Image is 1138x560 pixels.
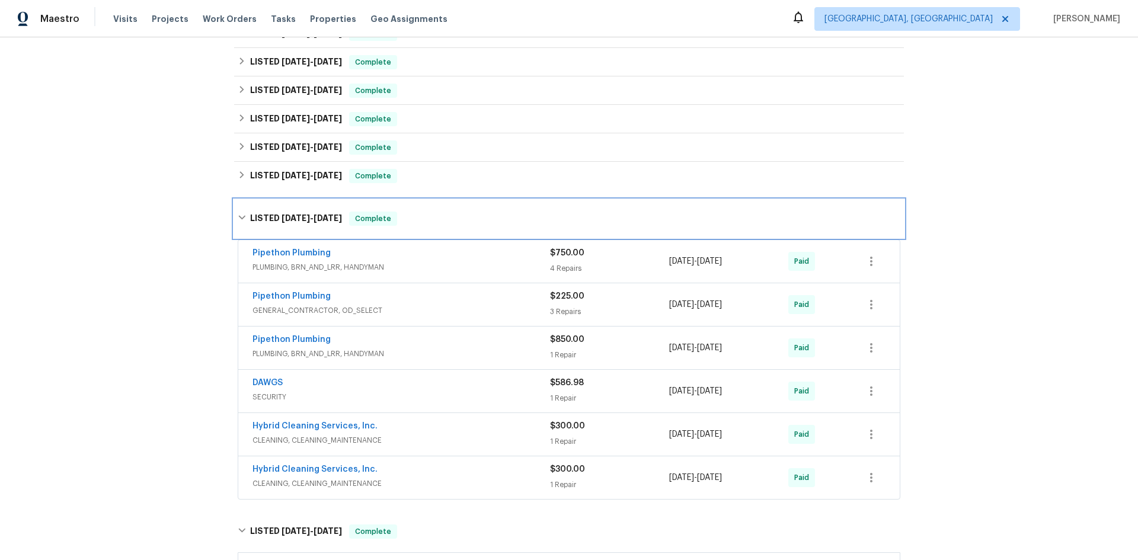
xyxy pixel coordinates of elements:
span: Tasks [271,15,296,23]
span: Paid [794,255,814,267]
span: [DATE] [314,86,342,94]
span: - [282,114,342,123]
span: [DATE] [669,430,694,439]
h6: LISTED [250,84,342,98]
span: Complete [350,56,396,68]
span: [DATE] [697,257,722,265]
span: [DATE] [282,57,310,66]
span: [DATE] [314,214,342,222]
h6: LISTED [250,112,342,126]
span: - [669,385,722,397]
span: Complete [350,142,396,153]
div: 3 Repairs [550,306,669,318]
span: PLUMBING, BRN_AND_LRR, HANDYMAN [252,261,550,273]
span: Paid [794,299,814,311]
span: [DATE] [697,344,722,352]
span: [DATE] [282,527,310,535]
span: - [669,342,722,354]
span: [DATE] [282,114,310,123]
span: - [282,57,342,66]
div: LISTED [DATE]-[DATE]Complete [234,162,904,190]
span: [DATE] [669,300,694,309]
span: [DATE] [697,473,722,482]
a: DAWGS [252,379,283,387]
span: [DATE] [669,473,694,482]
div: LISTED [DATE]-[DATE]Complete [234,133,904,162]
span: - [282,527,342,535]
h6: LISTED [250,524,342,539]
span: Complete [350,85,396,97]
span: Complete [350,213,396,225]
span: $300.00 [550,422,585,430]
span: PLUMBING, BRN_AND_LRR, HANDYMAN [252,348,550,360]
span: Paid [794,428,814,440]
span: Visits [113,13,138,25]
a: Pipethon Plumbing [252,335,331,344]
span: $850.00 [550,335,584,344]
span: [DATE] [697,300,722,309]
a: Pipethon Plumbing [252,249,331,257]
span: Work Orders [203,13,257,25]
span: Paid [794,472,814,484]
a: Hybrid Cleaning Services, Inc. [252,465,378,473]
span: [DATE] [697,430,722,439]
span: $225.00 [550,292,584,300]
span: [DATE] [282,86,310,94]
div: 1 Repair [550,349,669,361]
span: [GEOGRAPHIC_DATA], [GEOGRAPHIC_DATA] [824,13,993,25]
span: Complete [350,526,396,537]
span: CLEANING, CLEANING_MAINTENANCE [252,478,550,489]
h6: LISTED [250,169,342,183]
span: $300.00 [550,465,585,473]
span: - [282,143,342,151]
span: SECURITY [252,391,550,403]
span: - [669,472,722,484]
div: LISTED [DATE]-[DATE]Complete [234,105,904,133]
span: [DATE] [669,387,694,395]
span: - [282,86,342,94]
span: Complete [350,170,396,182]
div: LISTED [DATE]-[DATE]Complete [234,48,904,76]
span: GENERAL_CONTRACTOR, OD_SELECT [252,305,550,316]
span: - [669,428,722,440]
div: 1 Repair [550,436,669,447]
h6: LISTED [250,55,342,69]
span: [DATE] [669,344,694,352]
span: [DATE] [314,143,342,151]
span: Properties [310,13,356,25]
span: [DATE] [314,527,342,535]
a: Hybrid Cleaning Services, Inc. [252,422,378,430]
span: - [282,171,342,180]
span: Geo Assignments [370,13,447,25]
div: LISTED [DATE]-[DATE]Complete [234,76,904,105]
div: 1 Repair [550,479,669,491]
span: CLEANING, CLEANING_MAINTENANCE [252,434,550,446]
span: - [282,214,342,222]
div: 1 Repair [550,392,669,404]
span: [DATE] [697,387,722,395]
span: [DATE] [282,214,310,222]
span: Complete [350,113,396,125]
span: Paid [794,342,814,354]
a: Pipethon Plumbing [252,292,331,300]
span: Projects [152,13,188,25]
span: $586.98 [550,379,584,387]
span: [DATE] [314,171,342,180]
span: $750.00 [550,249,584,257]
span: - [669,255,722,267]
span: Paid [794,385,814,397]
span: [DATE] [669,257,694,265]
span: - [669,299,722,311]
h6: LISTED [250,140,342,155]
span: [PERSON_NAME] [1049,13,1120,25]
span: [DATE] [282,143,310,151]
span: [DATE] [314,57,342,66]
div: LISTED [DATE]-[DATE]Complete [234,513,904,551]
div: 4 Repairs [550,263,669,274]
span: [DATE] [314,114,342,123]
span: [DATE] [282,171,310,180]
h6: LISTED [250,212,342,226]
div: LISTED [DATE]-[DATE]Complete [234,200,904,238]
span: Maestro [40,13,79,25]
